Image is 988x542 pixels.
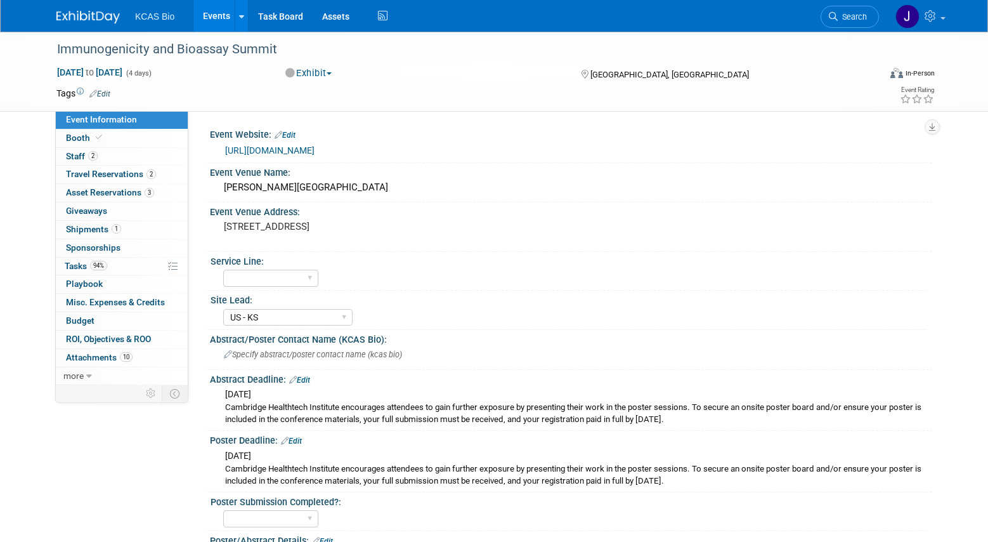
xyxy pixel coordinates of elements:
[56,331,188,348] a: ROI, Objectives & ROO
[53,38,860,61] div: Immunogenicity and Bioassay Summit
[90,261,107,270] span: 94%
[66,133,105,143] span: Booth
[66,224,121,234] span: Shipments
[590,70,749,79] span: [GEOGRAPHIC_DATA], [GEOGRAPHIC_DATA]
[56,221,188,239] a: Shipments1
[225,389,251,399] span: [DATE]
[120,352,133,362] span: 10
[162,385,188,402] td: Toggle Event Tabs
[66,206,107,216] span: Giveaways
[96,134,102,141] i: Booth reservation complete
[112,224,121,234] span: 1
[225,402,922,426] div: Cambridge Healthtech Institute encourages attendees to gain further exposure by presenting their ...
[56,11,120,23] img: ExhibitDay
[210,431,932,447] div: Poster Deadline:
[66,297,165,307] span: Misc. Expenses & Credits
[804,66,935,85] div: Event Format
[125,69,152,77] span: (4 days)
[146,169,156,179] span: 2
[225,145,315,155] a: [URL][DOMAIN_NAME]
[56,275,188,293] a: Playbook
[211,492,926,508] div: Poster Submission Completed?:
[210,202,932,218] div: Event Venue Address:
[66,151,98,161] span: Staff
[281,67,337,80] button: Exhibit
[56,367,188,385] a: more
[905,69,935,78] div: In-Person
[210,163,932,179] div: Event Venue Name:
[56,184,188,202] a: Asset Reservations3
[838,12,867,22] span: Search
[56,239,188,257] a: Sponsorships
[890,68,903,78] img: Format-Inperson.png
[210,330,932,346] div: Abstract/Poster Contact Name (KCAS Bio):
[66,169,156,179] span: Travel Reservations
[56,166,188,183] a: Travel Reservations2
[821,6,879,28] a: Search
[210,370,932,387] div: Abstract Deadline:
[224,350,402,359] span: Specify abstract/poster contact name (kcas bio)
[66,315,94,326] span: Budget
[224,221,497,232] pre: [STREET_ADDRESS]
[56,349,188,367] a: Attachments10
[211,291,926,307] div: Site Lead:
[66,279,103,289] span: Playbook
[56,148,188,166] a: Staff2
[56,294,188,312] a: Misc. Expenses & Credits
[88,151,98,161] span: 2
[56,129,188,147] a: Booth
[900,87,934,93] div: Event Rating
[56,111,188,129] a: Event Information
[140,385,162,402] td: Personalize Event Tab Strip
[281,437,302,446] a: Edit
[145,188,154,197] span: 3
[89,89,110,98] a: Edit
[66,352,133,362] span: Attachments
[211,252,926,268] div: Service Line:
[65,261,107,271] span: Tasks
[289,376,310,385] a: Edit
[225,463,922,487] div: Cambridge Healthtech Institute encourages attendees to gain further exposure by presenting their ...
[56,258,188,275] a: Tasks94%
[895,4,920,29] img: Jason Hannah
[219,178,922,197] div: [PERSON_NAME][GEOGRAPHIC_DATA]
[56,87,110,100] td: Tags
[84,67,96,77] span: to
[225,451,251,461] span: [DATE]
[66,114,137,124] span: Event Information
[275,131,296,140] a: Edit
[56,67,123,78] span: [DATE] [DATE]
[135,11,174,22] span: KCAS Bio
[66,334,151,344] span: ROI, Objectives & ROO
[210,125,932,142] div: Event Website:
[66,187,154,197] span: Asset Reservations
[66,242,120,253] span: Sponsorships
[63,371,84,381] span: more
[56,202,188,220] a: Giveaways
[56,312,188,330] a: Budget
